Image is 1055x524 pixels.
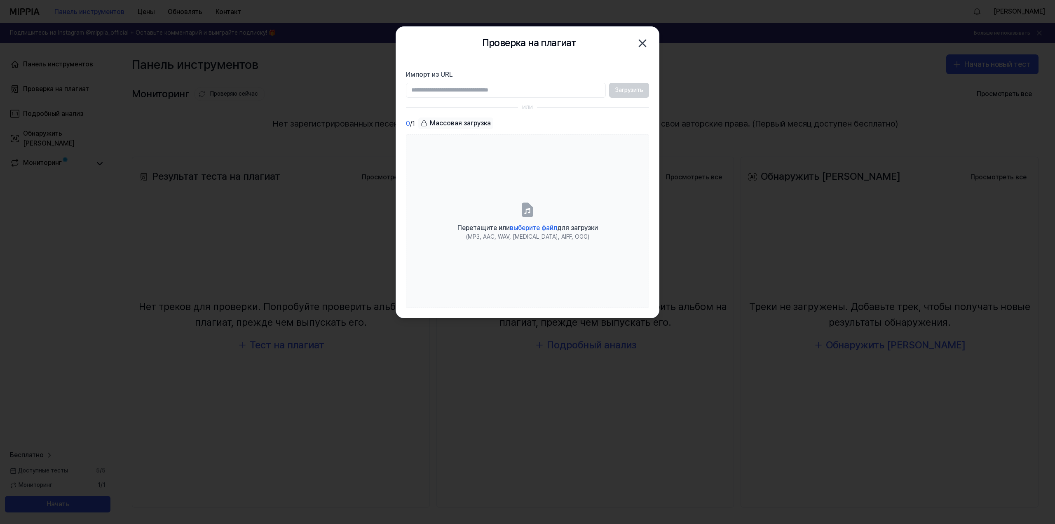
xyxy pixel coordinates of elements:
[466,233,589,240] font: (MP3, AAC, WAV, [MEDICAL_DATA], AIFF, OGG)
[510,224,557,232] font: выберите файл
[412,120,415,127] font: 1
[410,120,412,127] font: /
[406,120,410,127] font: 0
[522,105,533,110] font: ИЛИ
[482,37,577,49] font: Проверка на плагиат
[406,70,453,78] font: Импорт из URL
[430,119,491,127] font: Массовая загрузка
[418,117,493,129] button: Массовая загрузка
[557,224,598,232] font: для загрузки
[457,224,510,232] font: Перетащите или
